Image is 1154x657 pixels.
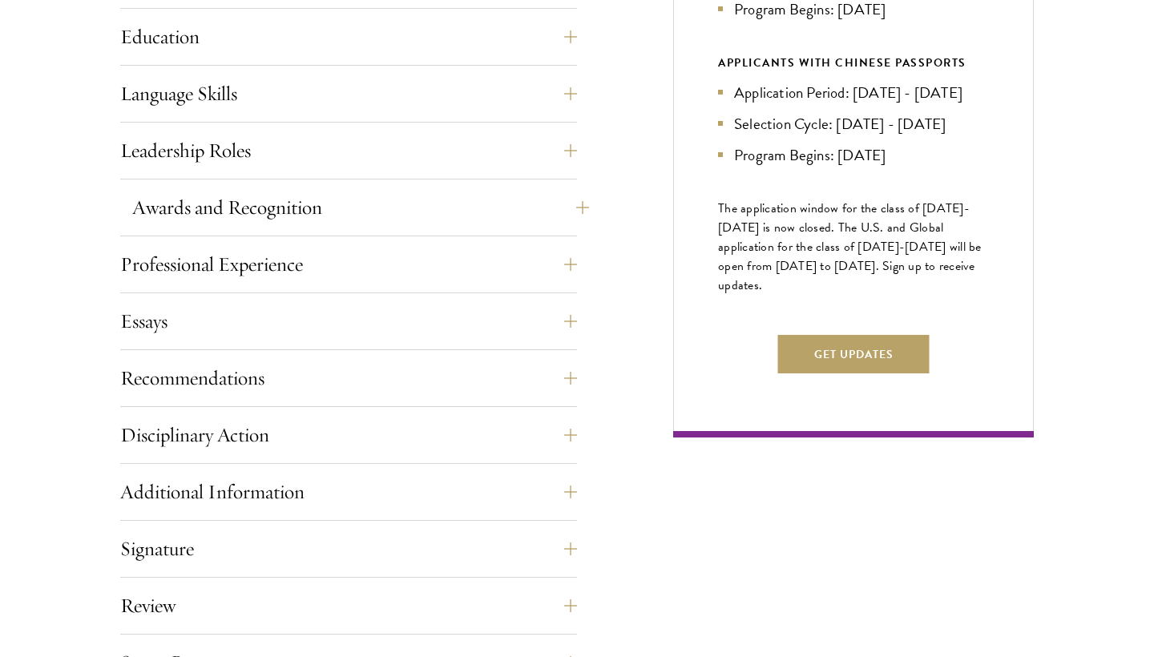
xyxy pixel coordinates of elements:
button: Awards and Recognition [132,188,589,227]
button: Education [120,18,577,56]
button: Essays [120,302,577,341]
button: Language Skills [120,75,577,113]
div: APPLICANTS WITH CHINESE PASSPORTS [718,53,989,73]
button: Additional Information [120,473,577,511]
button: Recommendations [120,359,577,397]
span: The application window for the class of [DATE]-[DATE] is now closed. The U.S. and Global applicat... [718,199,982,295]
button: Signature [120,530,577,568]
li: Selection Cycle: [DATE] - [DATE] [718,112,989,135]
li: Application Period: [DATE] - [DATE] [718,81,989,104]
button: Get Updates [778,335,930,373]
li: Program Begins: [DATE] [718,143,989,167]
button: Professional Experience [120,245,577,284]
button: Disciplinary Action [120,416,577,454]
button: Leadership Roles [120,131,577,170]
button: Review [120,586,577,625]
